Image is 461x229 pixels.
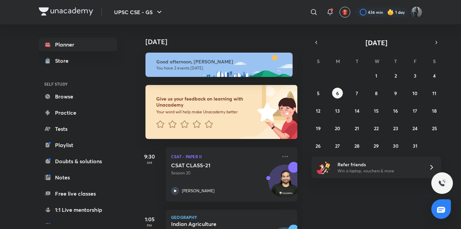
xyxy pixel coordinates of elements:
a: Company Logo [39,7,93,17]
button: UPSC CSE - GS [110,5,167,19]
a: Planner [39,38,117,51]
h6: Refer friends [337,161,421,168]
button: October 4, 2025 [429,70,440,81]
img: streak [387,9,394,16]
button: October 29, 2025 [371,140,382,151]
abbr: October 11, 2025 [432,90,436,96]
abbr: October 27, 2025 [335,143,340,149]
h6: SELF STUDY [39,78,117,90]
button: October 2, 2025 [390,70,401,81]
a: 1:1 Live mentorship [39,203,117,217]
button: [DATE] [321,38,432,47]
abbr: Thursday [394,58,397,64]
span: [DATE] [365,38,387,47]
h5: 1:05 [136,215,163,223]
abbr: October 18, 2025 [432,108,437,114]
a: Free live classes [39,187,117,200]
abbr: October 17, 2025 [413,108,417,114]
abbr: October 3, 2025 [414,73,416,79]
button: October 12, 2025 [313,105,324,116]
abbr: October 29, 2025 [374,143,379,149]
button: October 28, 2025 [352,140,362,151]
img: afternoon [145,53,293,77]
abbr: Tuesday [356,58,358,64]
button: October 3, 2025 [410,70,421,81]
button: October 17, 2025 [410,105,421,116]
button: October 27, 2025 [332,140,343,151]
abbr: Monday [336,58,340,64]
h5: Indian Agriculture [171,221,255,227]
button: October 10, 2025 [410,88,421,98]
button: October 11, 2025 [429,88,440,98]
p: Win a laptop, vouchers & more [337,168,421,174]
button: October 15, 2025 [371,105,382,116]
button: October 23, 2025 [390,123,401,134]
p: [PERSON_NAME] [182,188,215,194]
abbr: October 1, 2025 [375,73,377,79]
img: avatar [342,9,348,15]
h5: 9:30 [136,152,163,161]
a: Store [39,54,117,67]
abbr: October 21, 2025 [355,125,359,132]
p: Your word will help make Unacademy better [156,109,255,115]
button: October 24, 2025 [410,123,421,134]
abbr: October 31, 2025 [413,143,417,149]
img: referral [317,161,330,174]
abbr: October 9, 2025 [394,90,397,96]
img: Avatar [269,168,301,201]
abbr: October 10, 2025 [412,90,417,96]
p: Session 20 [171,170,277,176]
abbr: October 13, 2025 [335,108,340,114]
button: October 7, 2025 [352,88,362,98]
a: Browse [39,90,117,103]
abbr: October 25, 2025 [432,125,437,132]
div: Store [55,57,73,65]
abbr: Wednesday [375,58,379,64]
button: October 31, 2025 [410,140,421,151]
button: October 19, 2025 [313,123,324,134]
button: October 25, 2025 [429,123,440,134]
abbr: October 24, 2025 [412,125,417,132]
p: CSAT - Paper II [171,152,277,161]
abbr: October 5, 2025 [317,90,320,96]
button: October 26, 2025 [313,140,324,151]
abbr: October 20, 2025 [335,125,340,132]
img: Komal [411,6,422,18]
button: avatar [340,7,350,18]
button: October 13, 2025 [332,105,343,116]
abbr: October 26, 2025 [316,143,321,149]
abbr: October 7, 2025 [356,90,358,96]
abbr: October 16, 2025 [393,108,398,114]
button: October 22, 2025 [371,123,382,134]
abbr: October 12, 2025 [316,108,320,114]
button: October 6, 2025 [332,88,343,98]
h5: CSAT CLASS-21 [171,162,255,169]
p: PM [136,223,163,227]
abbr: October 23, 2025 [393,125,398,132]
abbr: October 28, 2025 [354,143,359,149]
abbr: October 2, 2025 [395,73,397,79]
button: October 18, 2025 [429,105,440,116]
abbr: October 8, 2025 [375,90,378,96]
button: October 16, 2025 [390,105,401,116]
h4: [DATE] [145,38,304,46]
p: You have 2 events [DATE] [156,65,287,71]
h6: Good afternoon, [PERSON_NAME] [156,59,287,65]
abbr: Sunday [317,58,320,64]
button: October 8, 2025 [371,88,382,98]
a: Practice [39,106,117,119]
abbr: October 22, 2025 [374,125,379,132]
a: Tests [39,122,117,136]
button: October 1, 2025 [371,70,382,81]
abbr: October 19, 2025 [316,125,321,132]
a: Notes [39,171,117,184]
abbr: October 14, 2025 [355,108,359,114]
img: feedback_image [234,85,297,139]
button: October 9, 2025 [390,88,401,98]
abbr: October 6, 2025 [336,90,339,96]
button: October 5, 2025 [313,88,324,98]
img: Company Logo [39,7,93,16]
img: ttu [438,179,446,187]
button: October 21, 2025 [352,123,362,134]
button: October 20, 2025 [332,123,343,134]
